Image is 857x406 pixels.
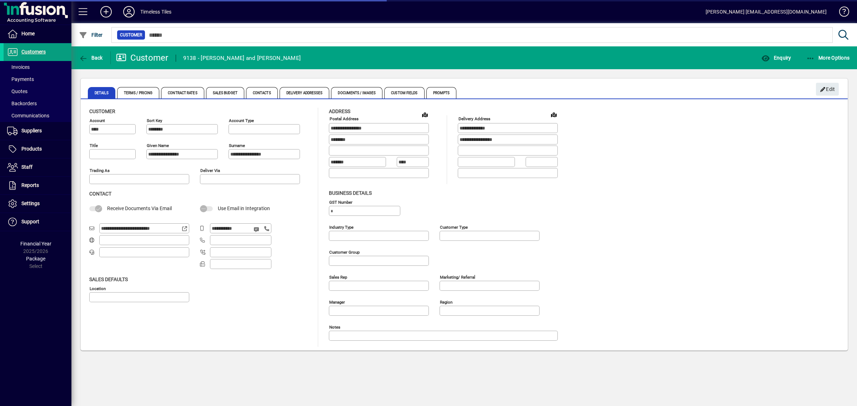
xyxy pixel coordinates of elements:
span: Suppliers [21,128,42,133]
mat-label: Customer group [329,249,360,254]
mat-label: Account Type [229,118,254,123]
a: Home [4,25,71,43]
button: More Options [805,51,852,64]
span: Customer [89,108,115,114]
span: Contacts [246,87,278,98]
mat-label: Location [90,286,106,291]
a: Payments [4,73,71,85]
div: [PERSON_NAME] [EMAIL_ADDRESS][DOMAIN_NAME] [706,6,827,17]
mat-label: Given name [147,143,169,148]
span: Settings [21,201,40,206]
button: Enquiry [760,51,793,64]
button: Edit [816,83,839,96]
span: Customers [21,49,46,55]
app-page-header-button: Back [71,51,111,64]
span: Staff [21,164,32,170]
span: Filter [79,32,103,38]
span: Payments [7,76,34,82]
span: Support [21,219,39,224]
mat-label: Industry type [329,224,354,229]
span: Communications [7,113,49,118]
a: View on map [548,109,560,120]
a: View on map [419,109,431,120]
a: Backorders [4,97,71,110]
span: Backorders [7,101,37,106]
a: Reports [4,177,71,194]
mat-label: Deliver via [200,168,220,173]
span: Business details [329,190,372,196]
div: 9138 - [PERSON_NAME] and [PERSON_NAME] [183,52,301,64]
span: Delivery Addresses [280,87,330,98]
span: Use Email in Integration [218,205,270,211]
mat-label: GST Number [329,199,352,204]
div: Customer [116,52,169,64]
mat-label: Surname [229,143,245,148]
span: Customer [120,31,142,39]
mat-label: Region [440,299,452,304]
span: Invoices [7,64,30,70]
a: Invoices [4,61,71,73]
span: Financial Year [20,241,51,247]
span: Contract Rates [161,87,204,98]
span: Contact [89,191,111,197]
span: Package [26,256,45,262]
span: Sales defaults [89,276,128,282]
span: Custom Fields [384,87,424,98]
a: Staff [4,158,71,176]
mat-label: Notes [329,324,340,329]
span: Back [79,55,103,61]
span: Quotes [7,88,27,94]
span: Home [21,31,35,36]
button: Send SMS [249,221,266,238]
a: Suppliers [4,122,71,140]
a: Quotes [4,85,71,97]
mat-label: Manager [329,299,345,304]
mat-label: Trading as [90,168,110,173]
span: Prompts [426,87,457,98]
span: Documents / Images [331,87,382,98]
span: Address [329,108,350,114]
mat-label: Customer type [440,224,468,229]
mat-label: Sales rep [329,274,347,279]
span: More Options [806,55,850,61]
mat-label: Sort key [147,118,162,123]
a: Products [4,140,71,158]
span: Terms / Pricing [117,87,160,98]
button: Back [77,51,105,64]
span: Details [88,87,115,98]
a: Support [4,213,71,231]
button: Profile [117,5,140,18]
span: Reports [21,182,39,188]
mat-label: Title [90,143,98,148]
a: Settings [4,195,71,213]
mat-label: Account [90,118,105,123]
button: Add [95,5,117,18]
a: Knowledge Base [834,1,848,25]
span: Enquiry [761,55,791,61]
div: Timeless Tiles [140,6,171,17]
span: Edit [820,83,835,95]
mat-label: Marketing/ Referral [440,274,475,279]
span: Receive Documents Via Email [107,205,172,211]
a: Communications [4,110,71,122]
button: Filter [77,29,105,41]
span: Sales Budget [206,87,244,98]
span: Products [21,146,42,152]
